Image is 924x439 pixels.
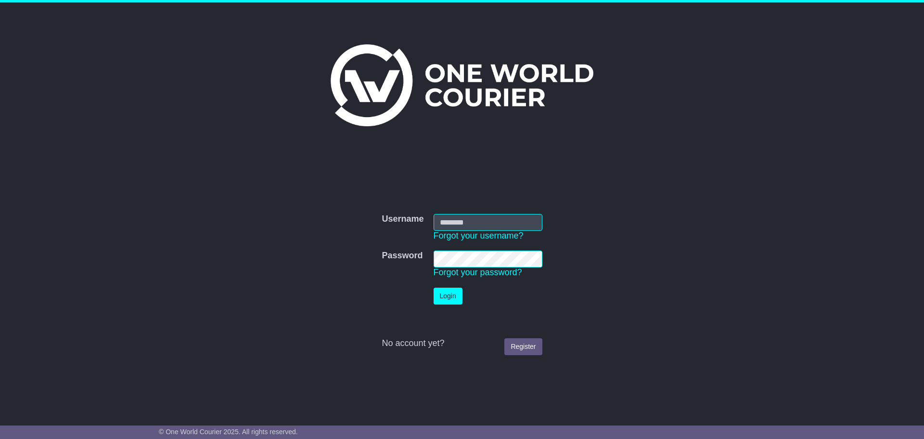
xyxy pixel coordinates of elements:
a: Register [504,338,542,355]
img: One World [331,44,593,126]
a: Forgot your password? [434,267,522,277]
label: Username [382,214,423,225]
span: © One World Courier 2025. All rights reserved. [159,428,298,436]
label: Password [382,251,423,261]
button: Login [434,288,462,305]
a: Forgot your username? [434,231,524,240]
div: No account yet? [382,338,542,349]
